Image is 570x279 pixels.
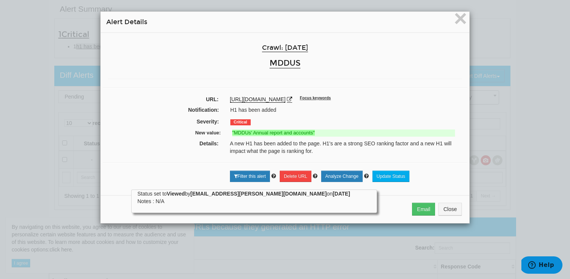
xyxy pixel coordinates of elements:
[103,96,224,103] label: URL:
[372,171,409,182] a: Update Status
[262,44,308,52] a: Crawl: [DATE]
[106,17,464,27] h4: Alert Details
[230,119,251,125] span: Critical
[270,58,300,68] a: MDDUS
[104,106,225,114] label: Notification:
[521,256,562,275] iframe: Opens a widget where you can find more information
[438,203,462,216] button: Close
[225,106,466,114] div: H1 has been added
[454,6,467,31] span: ×
[300,96,331,100] sup: Focus keywords
[109,129,227,137] label: New value:
[167,191,185,197] strong: Viewed
[104,118,225,125] label: Severity:
[137,190,371,205] div: Status set to by on Notes : N/A
[190,191,327,197] strong: [EMAIL_ADDRESS][PERSON_NAME][DOMAIN_NAME]
[232,130,315,136] strong: "MDDUs' Annual report and accounts"
[224,140,467,155] div: A new H1 has been added to the page. H1's are a strong SEO ranking factor and a new H1 will impac...
[230,171,270,182] a: Filter this alert
[280,171,311,182] a: Delete URL
[230,96,286,103] a: [URL][DOMAIN_NAME]
[332,191,350,197] strong: [DATE]
[412,203,435,216] button: Email
[454,12,467,27] button: Close
[103,140,224,147] label: Details:
[321,171,363,182] a: Analyze Change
